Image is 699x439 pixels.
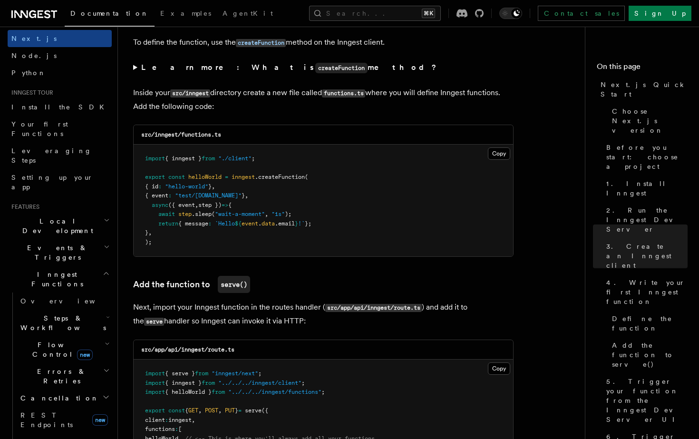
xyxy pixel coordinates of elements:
span: { inngest } [165,380,202,386]
span: .sleep [192,211,212,217]
span: event [242,220,258,227]
span: : [175,426,178,432]
span: from [195,370,208,377]
span: import [145,155,165,162]
code: src/inngest/functions.ts [141,131,221,138]
span: data [262,220,275,227]
span: AgentKit [223,10,273,17]
span: from [202,155,215,162]
span: , [192,417,195,423]
span: { [185,407,188,414]
span: { helloWorld } [165,389,212,395]
span: Your first Functions [11,120,68,137]
span: "../../../inngest/functions" [228,389,321,395]
span: } [145,229,148,236]
span: : [208,220,212,227]
span: const [168,407,185,414]
button: Local Development [8,213,112,239]
span: Python [11,69,46,77]
a: Documentation [65,3,155,27]
h4: On this page [597,61,688,76]
code: src/app/api/inngest/route.ts [325,304,422,312]
span: Steps & Workflows [17,313,106,332]
a: Setting up your app [8,169,112,195]
span: { inngest } [165,155,202,162]
span: Node.js [11,52,57,59]
span: const [168,174,185,180]
span: Local Development [8,216,104,235]
span: Next.js [11,35,57,42]
span: step [178,211,192,217]
code: serve() [218,276,250,293]
code: src/app/api/inngest/route.ts [141,346,234,353]
span: , [212,183,215,190]
span: `Hello [215,220,235,227]
button: Events & Triggers [8,239,112,266]
span: Install the SDK [11,103,110,111]
span: } [242,192,245,199]
span: 1. Install Inngest [606,179,688,198]
a: 3. Create an Inngest client [602,238,688,274]
span: 2. Run the Inngest Dev Server [606,205,688,234]
span: , [148,229,152,236]
button: Inngest Functions [8,266,112,293]
a: Python [8,64,112,81]
span: client [145,417,165,423]
span: ${ [235,220,242,227]
a: Examples [155,3,217,26]
span: GET [188,407,198,414]
span: ({ [262,407,268,414]
span: Leveraging Steps [11,147,92,164]
a: Contact sales [538,6,625,21]
span: . [258,220,262,227]
span: .email [275,220,295,227]
span: { [228,202,232,208]
span: ; [321,389,325,395]
button: Errors & Retries [17,363,112,390]
span: [ [178,426,182,432]
span: Examples [160,10,211,17]
span: "1s" [272,211,285,217]
span: { message [178,220,208,227]
span: Cancellation [17,393,99,403]
span: async [152,202,168,208]
span: Inngest tour [8,89,53,97]
a: Sign Up [629,6,691,21]
code: createFunction [315,63,368,73]
span: Errors & Retries [17,367,103,386]
span: "../../../inngest/client" [218,380,301,386]
span: { serve } [165,370,195,377]
a: Overview [17,293,112,310]
a: Add the function to serve() [608,337,688,373]
span: new [77,350,93,360]
span: = [225,174,228,180]
a: Node.js [8,47,112,64]
span: } [208,183,212,190]
span: import [145,370,165,377]
span: Before you start: choose a project [606,143,688,171]
span: !` [298,220,305,227]
summary: Learn more: What iscreateFunctionmethod? [133,61,514,75]
a: Next.js [8,30,112,47]
span: "test/[DOMAIN_NAME]" [175,192,242,199]
span: serve [245,407,262,414]
span: REST Endpoints [20,411,73,429]
span: } [295,220,298,227]
span: step }) [198,202,222,208]
span: , [198,407,202,414]
span: "inngest/next" [212,370,258,377]
span: }; [305,220,311,227]
p: To define the function, use the method on the Inngest client. [133,36,514,49]
button: Search...⌘K [309,6,441,21]
a: Before you start: choose a project [602,139,688,175]
span: inngest [232,174,255,180]
span: ; [252,155,255,162]
a: REST Endpointsnew [17,407,112,433]
a: Add the function toserve() [133,276,250,293]
span: Setting up your app [11,174,93,191]
span: Define the function [612,314,688,333]
code: functions.ts [322,89,365,98]
a: Your first Functions [8,116,112,142]
span: inngest [168,417,192,423]
span: return [158,220,178,227]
